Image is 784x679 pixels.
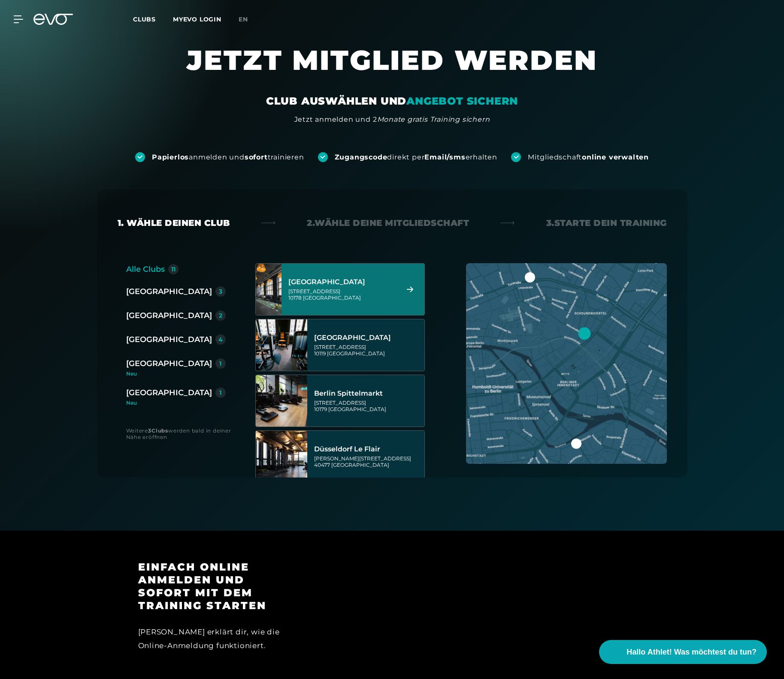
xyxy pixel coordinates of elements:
img: Berlin Rosenthaler Platz [256,319,307,371]
span: Clubs [133,15,156,23]
div: [GEOGRAPHIC_DATA] [126,358,212,370]
div: Neu [126,371,233,376]
div: anmelden und trainieren [152,153,304,162]
div: 3. Starte dein Training [546,217,667,229]
div: Neu [126,400,226,406]
a: en [239,15,258,24]
strong: Papierlos [152,153,189,161]
strong: online verwalten [582,153,649,161]
div: Mitgliedschaft [528,153,649,162]
div: [STREET_ADDRESS] 10119 [GEOGRAPHIC_DATA] [314,344,422,357]
div: [GEOGRAPHIC_DATA] [314,333,422,342]
div: 1. Wähle deinen Club [118,217,230,229]
strong: Clubs [151,427,168,434]
div: [GEOGRAPHIC_DATA] [126,285,212,297]
h1: JETZT MITGLIED WERDEN [135,43,650,94]
div: Jetzt anmelden und 2 [294,114,490,125]
span: en [239,15,248,23]
div: [GEOGRAPHIC_DATA] [126,387,212,399]
div: 3 [219,288,222,294]
div: Alle Clubs [126,263,165,275]
span: Hallo Athlet! Was möchtest du tun? [627,646,757,658]
div: direkt per erhalten [335,153,497,162]
div: [GEOGRAPHIC_DATA] [126,333,212,346]
div: 2. Wähle deine Mitgliedschaft [307,217,469,229]
div: [STREET_ADDRESS] 10179 [GEOGRAPHIC_DATA] [314,400,422,412]
img: Berlin Spittelmarkt [256,375,307,427]
div: [PERSON_NAME][STREET_ADDRESS] 40477 [GEOGRAPHIC_DATA] [314,455,422,468]
em: Monate gratis Training sichern [377,115,490,123]
strong: 3 [148,427,151,434]
img: Berlin Alexanderplatz [243,264,294,315]
div: CLUB AUSWÄHLEN UND [266,94,518,108]
div: [STREET_ADDRESS] 10178 [GEOGRAPHIC_DATA] [288,288,396,301]
strong: sofort [245,153,268,161]
div: 11 [171,266,176,272]
div: Düsseldorf Le Flair [314,445,422,454]
h3: Einfach online anmelden und sofort mit dem Training starten [138,561,291,612]
strong: Email/sms [424,153,465,161]
div: 1 [219,361,221,367]
div: [GEOGRAPHIC_DATA] [288,278,396,286]
em: ANGEBOT SICHERN [406,95,518,107]
div: Berlin Spittelmarkt [314,389,422,398]
div: [GEOGRAPHIC_DATA] [126,309,212,321]
div: Weitere werden bald in deiner Nähe eröffnen [126,427,238,440]
div: [PERSON_NAME] erklärt dir, wie die Online-Anmeldung funktioniert. [138,625,291,653]
div: 1 [219,390,221,396]
div: 2 [219,312,222,318]
a: Clubs [133,15,173,23]
button: Hallo Athlet! Was möchtest du tun? [599,640,767,664]
div: 4 [218,336,223,343]
strong: Zugangscode [335,153,387,161]
img: Düsseldorf Le Flair [256,431,307,482]
img: map [466,263,667,464]
a: MYEVO LOGIN [173,15,221,23]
